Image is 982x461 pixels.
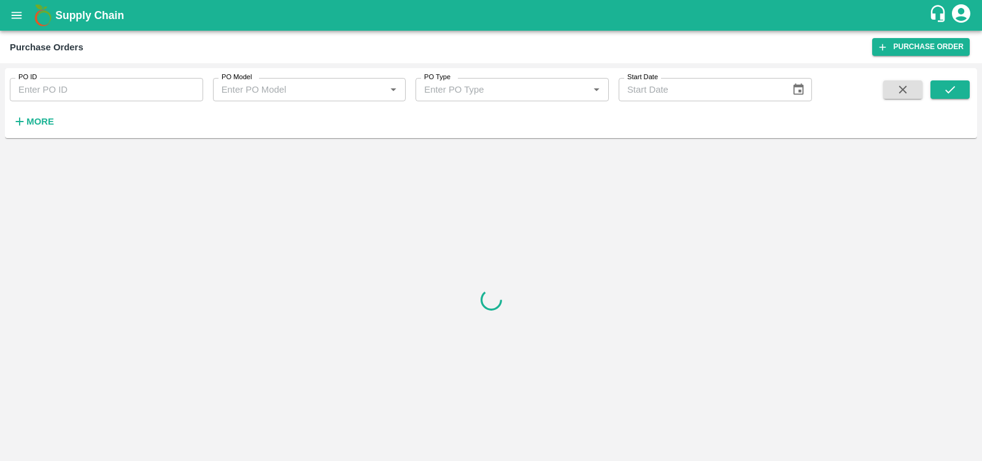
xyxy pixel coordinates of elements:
input: Enter PO Type [419,82,585,98]
div: Purchase Orders [10,39,83,55]
b: Supply Chain [55,9,124,21]
a: Purchase Order [872,38,970,56]
button: Open [589,82,605,98]
img: logo [31,3,55,28]
button: Choose date [787,78,810,101]
input: Start Date [619,78,782,101]
button: open drawer [2,1,31,29]
label: PO Type [424,72,450,82]
div: customer-support [929,4,950,26]
input: Enter PO ID [10,78,203,101]
label: PO ID [18,72,37,82]
input: Enter PO Model [217,82,382,98]
a: Supply Chain [55,7,929,24]
label: Start Date [627,72,658,82]
button: Open [385,82,401,98]
label: PO Model [222,72,252,82]
strong: More [26,117,54,126]
div: account of current user [950,2,972,28]
button: More [10,111,57,132]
